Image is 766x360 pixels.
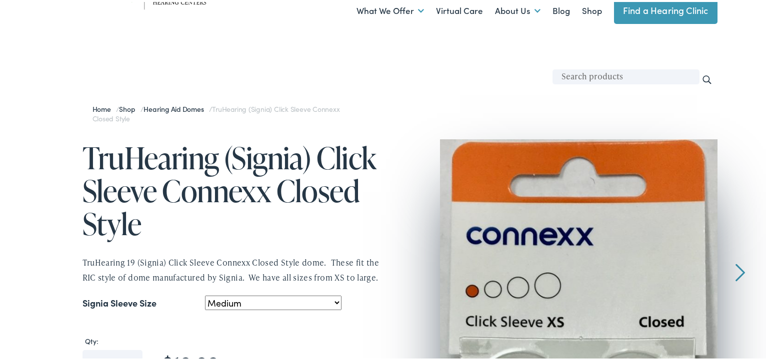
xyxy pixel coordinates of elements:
label: Signia Sleeve Size [82,292,156,310]
input: Search products [552,67,699,82]
span: / / / [92,102,340,122]
span: TruHearing (Signia) Click Sleeve Connexx Closed Style [92,102,340,122]
a: Hearing Aid Domes [143,102,208,112]
a: Home [92,102,116,112]
label: Qty: [82,335,385,344]
h1: TruHearing (Signia) Click Sleeve Connexx Closed Style [82,139,387,238]
input: Search [701,72,712,83]
a: Shop [119,102,140,112]
span: TruHearing 19 (Signia) Click Sleeve Connexx Closed Style dome. These fit the RIC style of dome ma... [82,255,379,281]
